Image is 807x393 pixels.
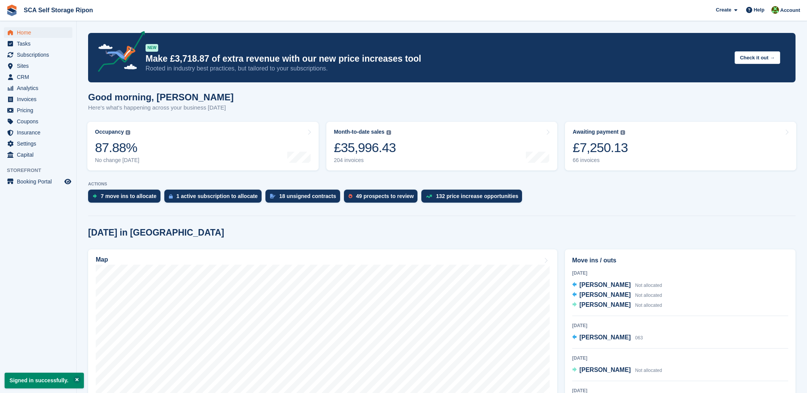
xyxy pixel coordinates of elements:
span: Account [780,7,800,14]
img: Kelly Neesham [771,6,779,14]
span: Insurance [17,127,63,138]
a: menu [4,83,72,93]
span: Tasks [17,38,63,49]
span: Booking Portal [17,176,63,187]
a: Preview store [63,177,72,186]
div: 87.88% [95,140,139,156]
a: 18 unsigned contracts [265,190,344,206]
a: [PERSON_NAME] 063 [572,333,643,343]
span: Analytics [17,83,63,93]
span: Not allocated [635,368,662,373]
div: 132 price increase opportunities [436,193,518,199]
div: [DATE] [572,322,788,329]
h2: [DATE] in [GEOGRAPHIC_DATA] [88,228,224,238]
span: Pricing [17,105,63,116]
a: [PERSON_NAME] Not allocated [572,290,662,300]
span: Sites [17,61,63,71]
div: 66 invoices [573,157,628,164]
img: stora-icon-8386f47178a22dfd0bd8f6a31ec36ba5ce8667c1dd55bd0f319d3a0aa187defe.svg [6,5,18,16]
span: Not allocated [635,303,662,308]
a: Awaiting payment £7,250.13 66 invoices [565,122,796,170]
img: prospect-51fa495bee0391a8d652442698ab0144808aea92771e9ea1ae160a38d050c398.svg [349,194,352,198]
div: 18 unsigned contracts [279,193,336,199]
img: active_subscription_to_allocate_icon-d502201f5373d7db506a760aba3b589e785aa758c864c3986d89f69b8ff3... [169,194,173,199]
div: [DATE] [572,270,788,277]
a: [PERSON_NAME] Not allocated [572,365,662,375]
a: 132 price increase opportunities [421,190,526,206]
p: Rooted in industry best practices, but tailored to your subscriptions. [146,64,728,73]
span: Not allocated [635,293,662,298]
a: menu [4,116,72,127]
p: Here's what's happening across your business [DATE] [88,103,234,112]
span: [PERSON_NAME] [579,334,631,341]
div: Occupancy [95,129,124,135]
div: 7 move ins to allocate [101,193,157,199]
h2: Map [96,256,108,263]
h1: Good morning, [PERSON_NAME] [88,92,234,102]
img: price_increase_opportunities-93ffe204e8149a01c8c9dc8f82e8f89637d9d84a8eef4429ea346261dce0b2c0.svg [426,195,432,198]
div: 1 active subscription to allocate [177,193,258,199]
a: menu [4,138,72,149]
p: Make £3,718.87 of extra revenue with our new price increases tool [146,53,728,64]
a: menu [4,49,72,60]
img: contract_signature_icon-13c848040528278c33f63329250d36e43548de30e8caae1d1a13099fd9432cc5.svg [270,194,275,198]
a: 7 move ins to allocate [88,190,164,206]
a: 1 active subscription to allocate [164,190,265,206]
span: Create [716,6,731,14]
div: NEW [146,44,158,52]
a: SCA Self Storage Ripon [21,4,96,16]
span: Invoices [17,94,63,105]
a: menu [4,94,72,105]
img: icon-info-grey-7440780725fd019a000dd9b08b2336e03edf1995a4989e88bcd33f0948082b44.svg [126,130,130,135]
a: menu [4,127,72,138]
span: [PERSON_NAME] [579,301,631,308]
a: Occupancy 87.88% No change [DATE] [87,122,319,170]
img: move_ins_to_allocate_icon-fdf77a2bb77ea45bf5b3d319d69a93e2d87916cf1d5bf7949dd705db3b84f3ca.svg [93,194,97,198]
img: icon-info-grey-7440780725fd019a000dd9b08b2336e03edf1995a4989e88bcd33f0948082b44.svg [386,130,391,135]
span: 063 [635,335,643,341]
img: icon-info-grey-7440780725fd019a000dd9b08b2336e03edf1995a4989e88bcd33f0948082b44.svg [620,130,625,135]
a: menu [4,72,72,82]
div: 49 prospects to review [356,193,414,199]
img: price-adjustments-announcement-icon-8257ccfd72463d97f412b2fc003d46551f7dbcb40ab6d574587a9cd5c0d94... [92,31,145,75]
a: menu [4,149,72,160]
span: Not allocated [635,283,662,288]
div: Month-to-date sales [334,129,385,135]
span: Home [17,27,63,38]
span: [PERSON_NAME] [579,367,631,373]
div: 204 invoices [334,157,396,164]
div: No change [DATE] [95,157,139,164]
span: Subscriptions [17,49,63,60]
div: £7,250.13 [573,140,628,156]
a: [PERSON_NAME] Not allocated [572,300,662,310]
h2: Move ins / outs [572,256,788,265]
a: menu [4,61,72,71]
p: ACTIONS [88,182,796,187]
a: menu [4,105,72,116]
a: menu [4,27,72,38]
span: Settings [17,138,63,149]
button: Check it out → [735,51,780,64]
span: Coupons [17,116,63,127]
a: menu [4,176,72,187]
span: [PERSON_NAME] [579,291,631,298]
p: Signed in successfully. [5,373,84,388]
a: menu [4,38,72,49]
div: Awaiting payment [573,129,619,135]
span: CRM [17,72,63,82]
div: £35,996.43 [334,140,396,156]
a: Month-to-date sales £35,996.43 204 invoices [326,122,558,170]
span: Help [754,6,764,14]
div: [DATE] [572,355,788,362]
a: [PERSON_NAME] Not allocated [572,280,662,290]
span: [PERSON_NAME] [579,282,631,288]
span: Capital [17,149,63,160]
span: Storefront [7,167,76,174]
a: 49 prospects to review [344,190,422,206]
